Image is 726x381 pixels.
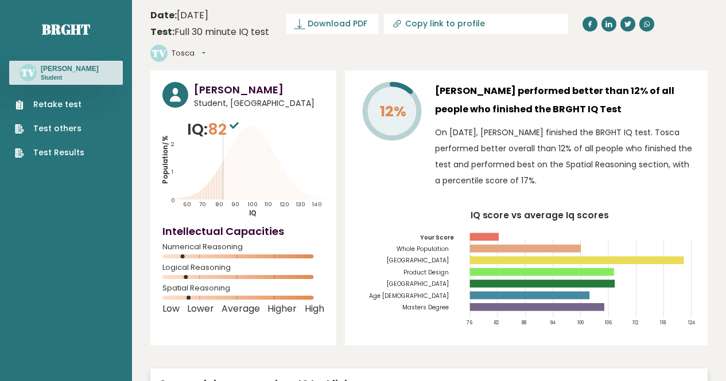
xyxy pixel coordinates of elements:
[387,280,449,288] tspan: [GEOGRAPHIC_DATA]
[15,99,84,111] a: Retake test
[402,303,449,312] tspan: Masters Degree
[162,307,180,311] span: Low
[247,201,257,208] tspan: 100
[296,201,305,208] tspan: 130
[194,82,324,97] h3: [PERSON_NAME]
[435,82,696,119] h3: [PERSON_NAME] performed better than 12% of all people who finished the BRGHT IQ Test
[183,201,191,208] tspan: 60
[231,201,239,208] tspan: 90
[187,307,214,311] span: Lower
[249,209,257,218] tspan: IQ
[152,46,166,60] text: TV
[549,319,555,326] tspan: 94
[162,265,324,270] span: Logical Reasoning
[435,124,696,188] p: On [DATE], [PERSON_NAME] finished the BRGHT IQ test. Tosca performed better overall than 12% of a...
[312,201,321,208] tspan: 140
[162,223,324,239] h4: Intellectual Capacities
[194,97,324,109] span: Student, [GEOGRAPHIC_DATA]
[41,74,99,82] p: Student
[387,256,449,265] tspan: [GEOGRAPHIC_DATA]
[15,123,84,135] a: Test others
[605,319,612,326] tspan: 106
[161,135,170,184] tspan: Population/%
[265,201,272,208] tspan: 110
[494,319,499,326] tspan: 82
[162,245,324,249] span: Numerical Reasoning
[172,168,173,175] tspan: 1
[21,66,35,79] text: TV
[150,9,208,22] time: [DATE]
[280,201,289,208] tspan: 120
[162,286,324,290] span: Spatial Reasoning
[208,119,242,140] span: 82
[397,245,449,253] tspan: Whole Population
[632,319,639,326] tspan: 112
[308,18,367,30] span: Download PDF
[15,147,84,159] a: Test Results
[215,201,223,208] tspan: 80
[577,319,584,326] tspan: 100
[688,319,695,326] tspan: 124
[379,101,406,121] tspan: 12%
[522,319,526,326] tspan: 88
[41,64,99,73] h3: [PERSON_NAME]
[150,9,177,22] b: Date:
[466,319,472,326] tspan: 76
[187,118,242,141] p: IQ:
[369,292,449,300] tspan: Age [DEMOGRAPHIC_DATA]
[286,14,378,34] a: Download PDF
[199,201,206,208] tspan: 70
[171,140,174,148] tspan: 2
[42,20,90,38] a: Brght
[150,25,269,39] div: Full 30 minute IQ test
[222,307,260,311] span: Average
[171,197,175,204] tspan: 0
[403,268,449,277] tspan: Product Design
[470,209,609,221] tspan: IQ score vs average Iq scores
[420,233,454,242] tspan: Your Score
[150,25,174,38] b: Test:
[267,307,297,311] span: Higher
[660,319,666,326] tspan: 118
[172,48,205,59] button: Tosca
[305,307,324,311] span: High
